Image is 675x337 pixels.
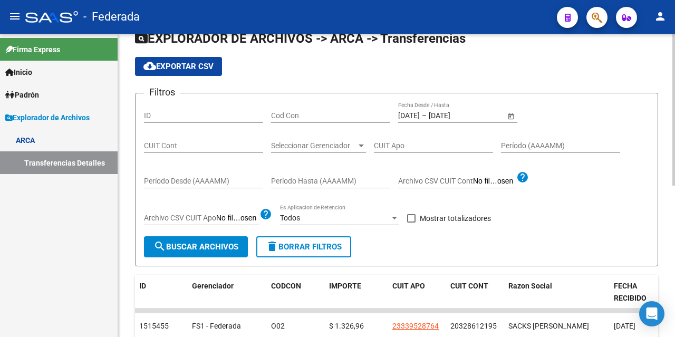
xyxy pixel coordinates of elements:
[392,282,425,290] span: CUIT APO
[516,171,529,184] mat-icon: help
[329,322,364,330] span: $ 1.326,96
[420,212,491,225] span: Mostrar totalizadores
[5,112,90,123] span: Explorador de Archivos
[271,282,301,290] span: CODCON
[139,322,169,330] span: 1515455
[473,177,516,186] input: Archivo CSV CUIT Cont
[508,322,589,330] span: SACKS [PERSON_NAME]
[398,111,420,120] input: Fecha inicio
[135,57,222,76] button: Exportar CSV
[504,275,610,310] datatable-header-cell: Razon Social
[188,275,267,310] datatable-header-cell: Gerenciador
[450,282,488,290] span: CUIT CONT
[143,62,214,71] span: Exportar CSV
[446,275,504,310] datatable-header-cell: CUIT CONT
[259,208,272,220] mat-icon: help
[5,89,39,101] span: Padrón
[135,275,188,310] datatable-header-cell: ID
[144,214,216,222] span: Archivo CSV CUIT Apo
[83,5,140,28] span: - Federada
[639,301,664,326] div: Open Intercom Messenger
[267,275,304,310] datatable-header-cell: CODCON
[192,282,234,290] span: Gerenciador
[280,214,300,222] span: Todos
[192,322,241,330] span: FS1 - Federada
[329,282,361,290] span: IMPORTE
[139,282,146,290] span: ID
[153,242,238,252] span: Buscar Archivos
[216,214,259,223] input: Archivo CSV CUIT Apo
[266,242,342,252] span: Borrar Filtros
[610,275,668,310] datatable-header-cell: FECHA RECIBIDO
[398,177,473,185] span: Archivo CSV CUIT Cont
[144,236,248,257] button: Buscar Archivos
[450,320,497,332] div: 20328612195
[271,141,356,150] span: Seleccionar Gerenciador
[614,322,635,330] span: [DATE]
[256,236,351,257] button: Borrar Filtros
[508,282,552,290] span: Razon Social
[614,282,647,302] span: FECHA RECIBIDO
[654,10,667,23] mat-icon: person
[5,44,60,55] span: Firma Express
[422,111,427,120] span: –
[505,110,516,121] button: Open calendar
[144,85,180,100] h3: Filtros
[5,66,32,78] span: Inicio
[392,322,439,330] span: 23339528764
[271,322,285,330] span: O02
[135,31,466,46] span: EXPLORADOR DE ARCHIVOS -> ARCA -> Transferencias
[8,10,21,23] mat-icon: menu
[388,275,446,310] datatable-header-cell: CUIT APO
[266,240,278,253] mat-icon: delete
[143,60,156,72] mat-icon: cloud_download
[429,111,480,120] input: Fecha fin
[325,275,388,310] datatable-header-cell: IMPORTE
[153,240,166,253] mat-icon: search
